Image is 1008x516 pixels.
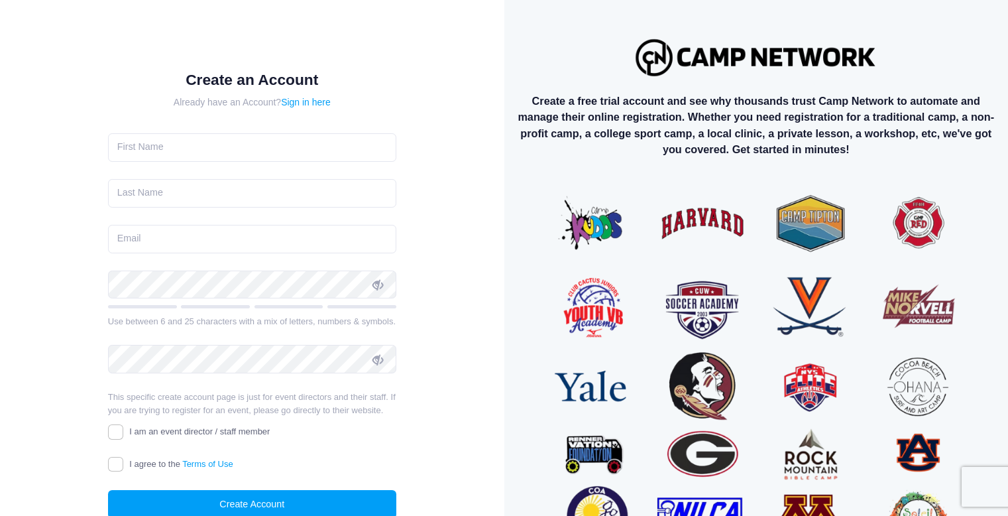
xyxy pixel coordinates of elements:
[129,459,233,469] span: I agree to the
[108,96,396,109] div: Already have an Account?
[630,32,883,82] img: Logo
[108,133,396,162] input: First Name
[108,457,123,472] input: I agree to theTerms of Use
[108,424,123,440] input: I am an event director / staff member
[281,97,331,107] a: Sign in here
[515,93,997,158] p: Create a free trial account and see why thousands trust Camp Network to automate and manage their...
[108,315,396,328] div: Use between 6 and 25 characters with a mix of letters, numbers & symbols.
[129,426,270,436] span: I am an event director / staff member
[182,459,233,469] a: Terms of Use
[108,391,396,417] p: This specific create account page is just for event directors and their staff. If you are trying ...
[108,71,396,89] h1: Create an Account
[108,225,396,253] input: Email
[108,179,396,208] input: Last Name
